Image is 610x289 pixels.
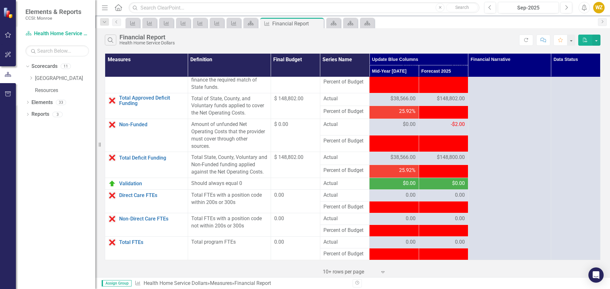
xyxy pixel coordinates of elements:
[323,95,366,102] span: Actual
[323,121,366,128] span: Actual
[3,7,14,18] img: ClearPoint Strategy
[129,2,479,13] input: Search ClearPoint...
[274,121,288,127] span: $ 0.00
[323,78,366,86] span: Percent of Budget
[455,192,465,199] span: 0.00
[274,192,284,198] span: 0.00
[274,154,303,160] span: $ 148,802.00
[191,95,268,117] div: Total of State, County, and Voluntary funds applied to cover the Net Operating Costs.
[323,250,366,258] span: Percent of Budget
[31,63,58,70] a: Scorecards
[108,180,116,187] img: On Target
[119,122,185,128] a: Non-Funded
[105,93,188,119] td: Double-Click to Edit Right Click for Context Menu
[119,240,185,245] a: Total FTEs
[369,189,419,201] td: Double-Click to Edit
[25,30,89,37] a: Health Home Service Dollars
[105,119,188,152] td: Double-Click to Edit Right Click for Context Menu
[25,16,81,21] small: CCSI: Monroe
[593,2,605,13] button: WZ
[191,154,268,176] div: Total State, County, Voluntary and Non-Funded funding applied against the Net Operating Costs.
[191,239,268,246] div: Total program FTEs
[191,192,268,206] div: Total FTEs with a position code within 200s or 300s
[323,203,366,211] span: Percent of Budget
[369,213,419,225] td: Double-Click to Edit
[399,108,416,115] span: 25.92%
[119,95,185,106] a: Total Approved Deficit Funding
[323,108,366,115] span: Percent of Budget
[452,180,465,187] span: $0.00
[403,180,416,187] span: $0.00
[108,97,116,104] img: Data Error
[323,192,366,199] span: Actual
[144,280,207,286] a: Health Home Service Dollars
[455,5,469,10] span: Search
[105,189,188,213] td: Double-Click to Edit Right Click for Context Menu
[406,239,416,246] span: 0.00
[105,152,188,178] td: Double-Click to Edit Right Click for Context Menu
[323,180,366,187] span: Actual
[234,280,271,286] div: Financial Report
[403,121,416,128] span: $0.00
[119,155,185,161] a: Total Deficit Funding
[323,167,366,174] span: Percent of Budget
[108,239,116,246] img: Data Error
[274,239,284,245] span: 0.00
[135,280,348,287] div: » »
[406,192,416,199] span: 0.00
[105,236,188,260] td: Double-Click to Edit Right Click for Context Menu
[191,180,268,187] div: Should always equal 0
[323,239,366,246] span: Actual
[119,193,185,198] a: Direct Care FTEs
[31,111,49,118] a: Reports
[588,267,604,283] div: Open Intercom Messenger
[191,121,268,150] div: Amount of unfunded Net Operating Costs that the provider must cover through other sources.
[119,34,175,41] div: Financial Report
[61,64,71,69] div: 11
[390,95,416,102] span: $38,566.00
[323,215,366,222] span: Actual
[274,95,303,102] span: $ 148,802.00
[25,45,89,56] input: Search Below...
[419,213,468,225] td: Double-Click to Edit
[455,239,465,246] span: 0.00
[119,181,185,187] a: Validation
[119,216,185,222] a: Non-Direct Care FTEs
[108,121,116,128] img: Data Error
[35,87,95,94] a: Resources
[52,112,63,117] div: 3
[500,4,557,12] div: Sep-2025
[455,215,465,222] span: 0.00
[56,100,66,105] div: 33
[446,3,478,12] button: Search
[274,215,284,221] span: 0.00
[105,213,188,236] td: Double-Click to Edit Right Click for Context Menu
[108,192,116,199] img: Data Error
[451,121,465,127] span: -$2.00
[119,41,175,45] div: Health Home Service Dollars
[105,178,188,189] td: Double-Click to Edit Right Click for Context Menu
[191,215,268,230] div: Total FTEs with a position code not within 200s or 300s
[498,2,559,13] button: Sep-2025
[390,154,416,161] span: $38,566.00
[108,154,116,161] img: Data Error
[323,154,366,161] span: Actual
[35,75,95,82] a: [GEOGRAPHIC_DATA]
[323,137,366,145] span: Percent of Budget
[210,280,232,286] a: Measures
[323,227,366,234] span: Percent of Budget
[437,154,465,161] span: $148,800.00
[437,95,465,102] span: $148,802.00
[25,8,81,16] span: Elements & Reports
[419,189,468,201] td: Double-Click to Edit
[272,20,322,28] div: Financial Report
[31,99,53,106] a: Elements
[102,280,132,286] span: Assign Group
[406,215,416,222] span: 0.00
[108,215,116,223] img: Data Error
[399,167,416,174] span: 25.92%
